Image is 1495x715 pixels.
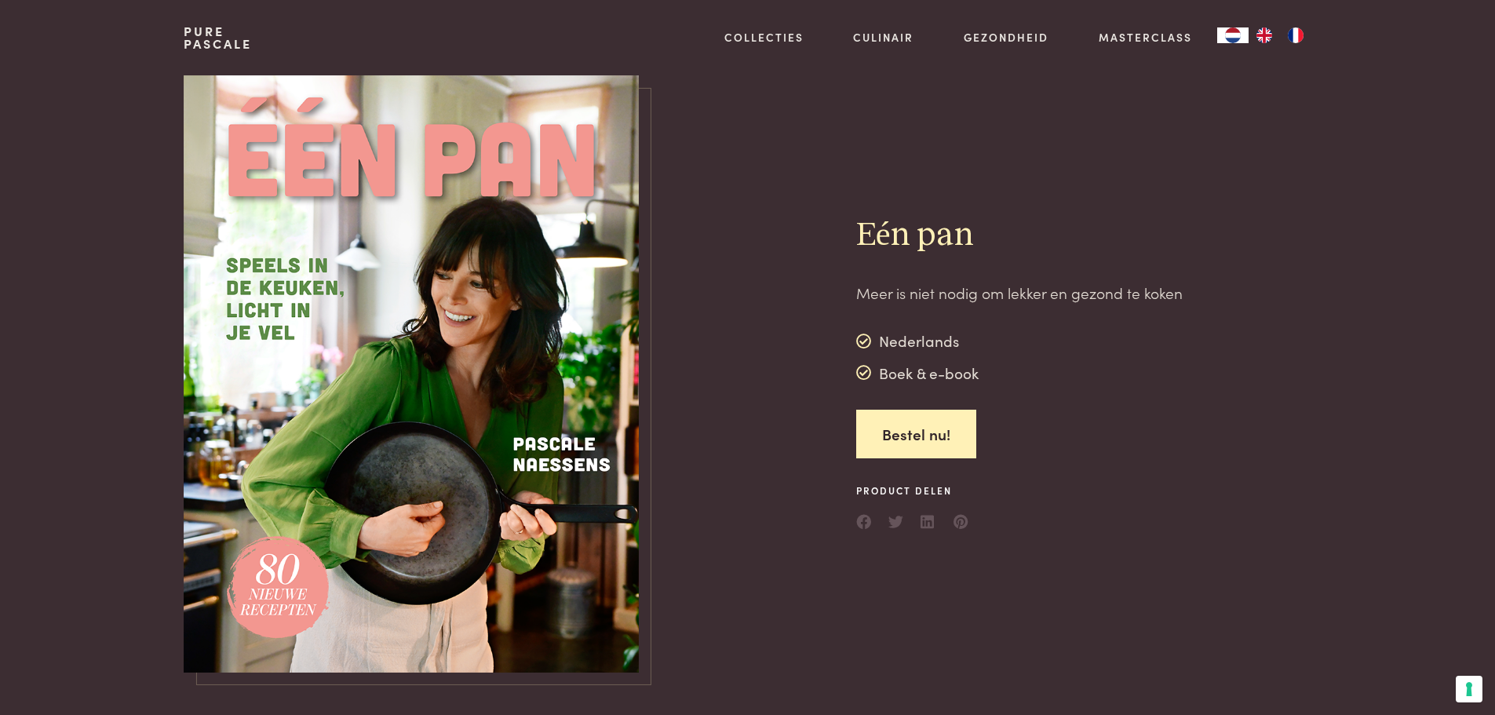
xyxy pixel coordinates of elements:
[856,410,976,459] a: Bestel nu!
[1249,27,1280,43] a: EN
[1217,27,1311,43] aside: Language selected: Nederlands
[1280,27,1311,43] a: FR
[184,75,639,673] img: https://admin.purepascale.com/wp-content/uploads/2025/07/een-pan-voorbeeldcover.png
[1249,27,1311,43] ul: Language list
[1456,676,1482,702] button: Uw voorkeuren voor toestemming voor trackingtechnologieën
[1217,27,1249,43] a: NL
[856,215,1183,257] h2: Eén pan
[964,29,1048,46] a: Gezondheid
[856,330,979,353] div: Nederlands
[1217,27,1249,43] div: Language
[856,282,1183,305] p: Meer is niet nodig om lekker en gezond te koken
[856,483,969,498] span: Product delen
[856,361,979,385] div: Boek & e-book
[724,29,804,46] a: Collecties
[853,29,913,46] a: Culinair
[184,25,252,50] a: PurePascale
[1099,29,1192,46] a: Masterclass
